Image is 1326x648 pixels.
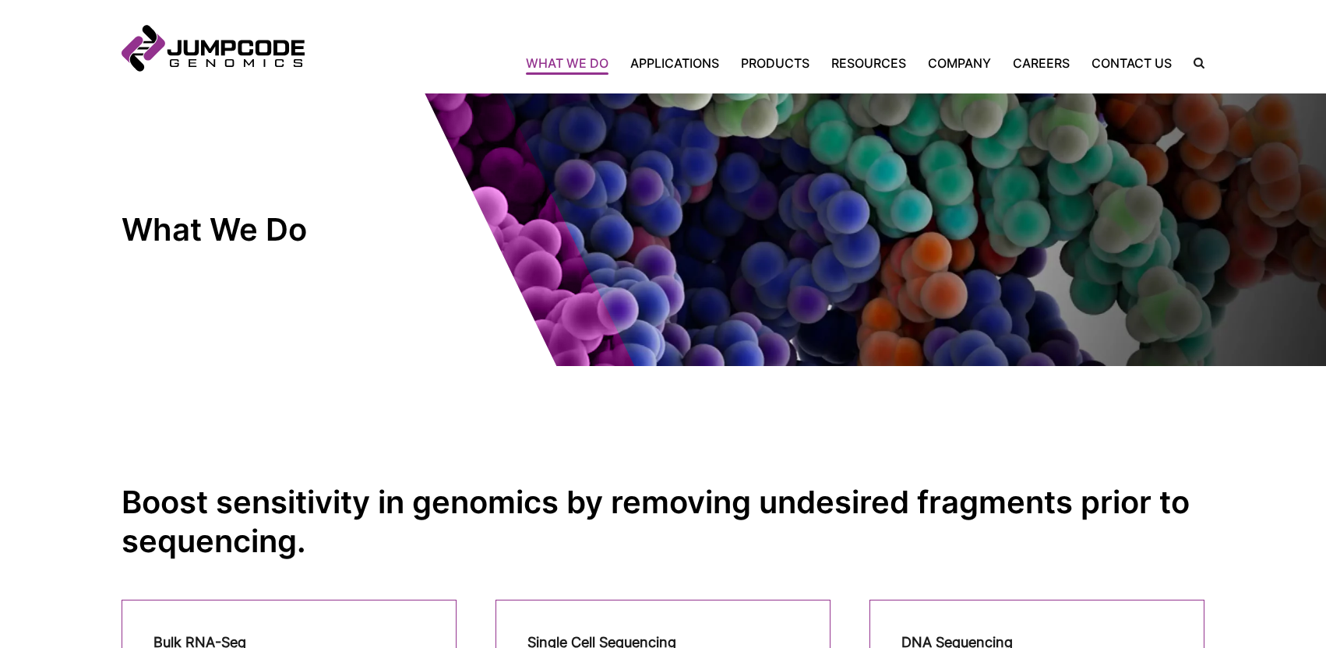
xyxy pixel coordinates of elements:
a: Products [730,54,820,72]
strong: Boost sensitivity in genomics by removing undesired fragments prior to sequencing. [122,483,1190,560]
a: Resources [820,54,917,72]
label: Search the site. [1183,58,1204,69]
a: Contact Us [1081,54,1183,72]
a: Applications [619,54,730,72]
nav: Primary Navigation [305,54,1183,72]
a: What We Do [526,54,619,72]
a: Company [917,54,1002,72]
h1: What We Do [122,210,402,249]
a: Careers [1002,54,1081,72]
